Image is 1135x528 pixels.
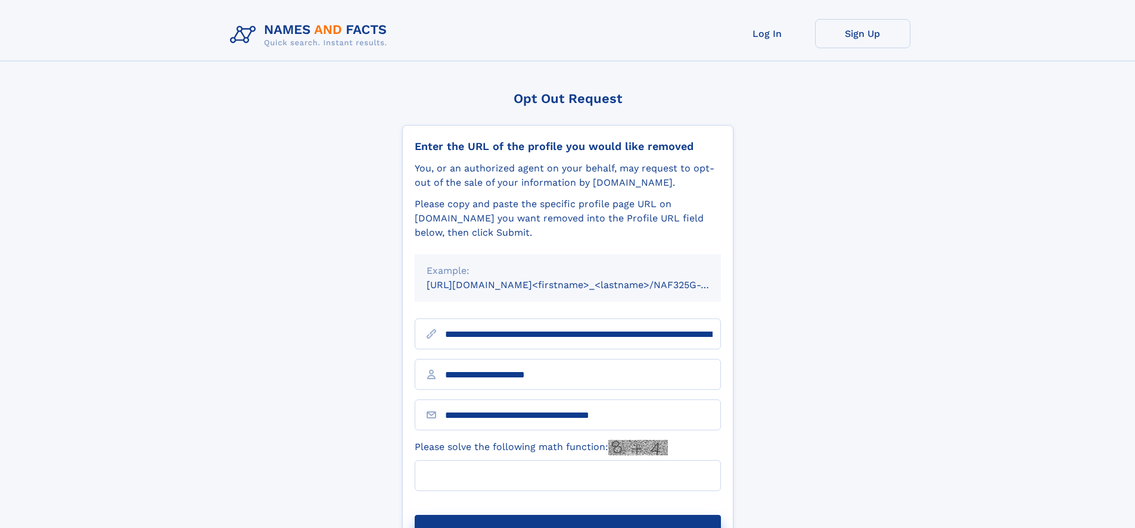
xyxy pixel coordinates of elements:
a: Sign Up [815,19,910,48]
div: Please copy and paste the specific profile page URL on [DOMAIN_NAME] you want removed into the Pr... [415,197,721,240]
a: Log In [720,19,815,48]
div: You, or an authorized agent on your behalf, may request to opt-out of the sale of your informatio... [415,161,721,190]
div: Opt Out Request [402,91,733,106]
img: Logo Names and Facts [225,19,397,51]
small: [URL][DOMAIN_NAME]<firstname>_<lastname>/NAF325G-xxxxxxxx [427,279,744,290]
div: Example: [427,264,709,278]
div: Enter the URL of the profile you would like removed [415,140,721,153]
label: Please solve the following math function: [415,440,668,455]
